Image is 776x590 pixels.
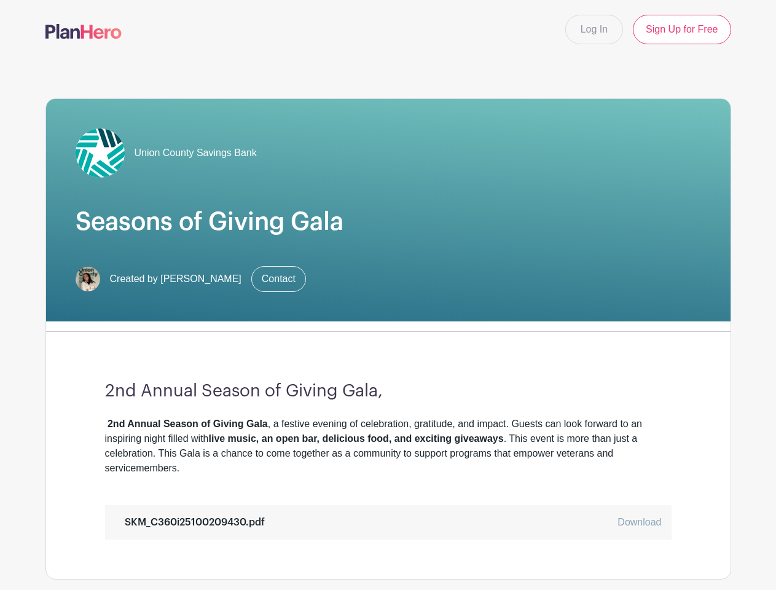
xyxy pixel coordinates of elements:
a: Sign Up for Free [633,15,731,44]
a: Contact [251,266,306,292]
h3: 2nd Annual Season of Giving Gala, [105,381,672,402]
div: SKM_C360i25100209430.pdf [115,515,265,530]
a: Log In [565,15,623,44]
img: UCSB-Logo-Color-Star-Mark.jpg [76,128,125,178]
strong: 2nd Annual Season of Giving Gala [108,419,268,429]
img: otgdrts5.png [76,267,100,291]
span: Union County Savings Bank [135,146,257,160]
img: logo-507f7623f17ff9eddc593b1ce0a138ce2505c220e1c5a4e2b4648c50719b7d32.svg [45,24,122,39]
a: Download [617,517,661,527]
strong: live music, an open bar, delicious food, and exciting giveaways [208,433,503,444]
h1: Seasons of Giving Gala [76,207,701,237]
div: , a festive evening of celebration, gratitude, and impact. Guests can look forward to an inspirin... [105,417,672,476]
span: Created by [PERSON_NAME] [110,272,241,286]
